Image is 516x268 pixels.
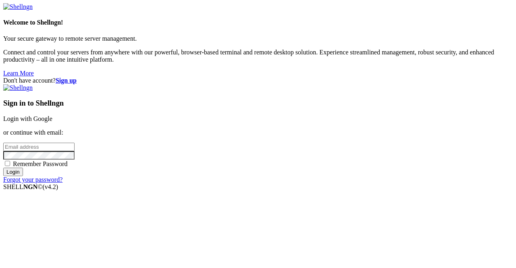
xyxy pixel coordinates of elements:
a: Login with Google [3,115,52,122]
p: Your secure gateway to remote server management. [3,35,513,42]
span: SHELL © [3,183,58,190]
p: Connect and control your servers from anywhere with our powerful, browser-based terminal and remo... [3,49,513,63]
a: Learn More [3,70,34,77]
h4: Welcome to Shellngn! [3,19,513,26]
h3: Sign in to Shellngn [3,99,513,108]
div: Don't have account? [3,77,513,84]
img: Shellngn [3,84,33,91]
a: Sign up [56,77,77,84]
input: Remember Password [5,161,10,166]
b: NGN [23,183,38,190]
span: 4.2.0 [43,183,58,190]
p: or continue with email: [3,129,513,136]
span: Remember Password [13,160,68,167]
input: Email address [3,143,75,151]
img: Shellngn [3,3,33,10]
a: Forgot your password? [3,176,62,183]
input: Login [3,168,23,176]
